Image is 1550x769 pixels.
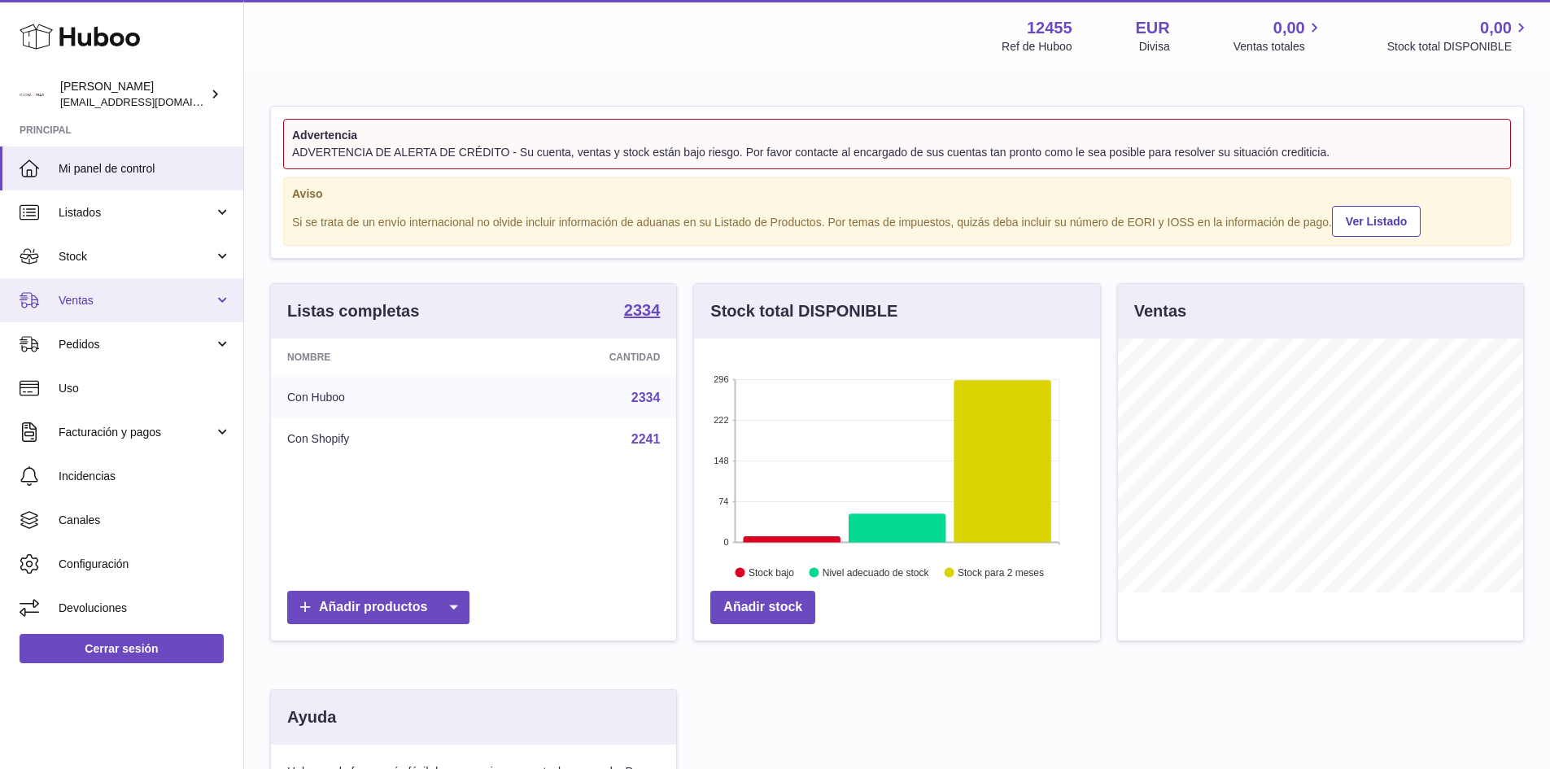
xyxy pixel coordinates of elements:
text: Stock bajo [749,567,794,579]
td: Con Huboo [271,377,487,419]
img: pedidos@glowrias.com [20,82,44,107]
td: Con Shopify [271,418,487,461]
text: 296 [714,375,728,385]
div: Si se trata de un envío internacional no olvide incluir información de aduanas en su Listado de P... [292,204,1502,238]
span: Listados [59,205,214,221]
span: Facturación y pagos [59,425,214,440]
text: 222 [714,416,728,426]
div: Divisa [1139,39,1170,55]
th: Nombre [271,339,487,376]
span: Ventas totales [1233,39,1324,55]
strong: 12455 [1027,17,1072,39]
a: Añadir stock [710,591,815,624]
strong: Aviso [292,186,1502,202]
div: ADVERTENCIA DE ALERTA DE CRÉDITO - Su cuenta, ventas y stock están bajo riesgo. Por favor contact... [292,145,1502,160]
a: 2241 [631,432,661,446]
span: 0,00 [1273,17,1305,39]
a: Cerrar sesión [20,634,224,663]
a: 0,00 Ventas totales [1233,17,1324,55]
a: 2334 [624,302,661,321]
h3: Listas completas [287,300,419,322]
a: 0,00 Stock total DISPONIBLE [1387,17,1530,55]
h3: Ayuda [287,706,336,728]
strong: Advertencia [292,128,1502,143]
div: [PERSON_NAME] [60,79,207,110]
strong: 2334 [624,302,661,318]
text: 0 [724,538,729,548]
th: Cantidad [487,339,677,376]
span: 0,00 [1480,17,1512,39]
h3: Stock total DISPONIBLE [710,300,897,322]
text: 74 [719,497,729,507]
a: Añadir productos [287,591,469,624]
a: 2334 [631,391,661,404]
span: Configuración [59,557,231,572]
span: Stock [59,249,214,264]
a: Ver Listado [1332,206,1421,237]
span: Incidencias [59,469,231,484]
span: Uso [59,381,231,396]
span: Devoluciones [59,601,231,616]
strong: EUR [1136,17,1170,39]
span: [EMAIL_ADDRESS][DOMAIN_NAME] [60,95,239,108]
span: Canales [59,513,231,528]
text: Stock para 2 meses [958,567,1044,579]
div: Ref de Huboo [1002,39,1072,55]
span: Pedidos [59,337,214,352]
span: Mi panel de control [59,161,231,177]
h3: Ventas [1134,300,1186,322]
span: Stock total DISPONIBLE [1387,39,1530,55]
span: Ventas [59,293,214,308]
text: Nivel adecuado de stock [823,567,930,579]
text: 148 [714,457,728,466]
